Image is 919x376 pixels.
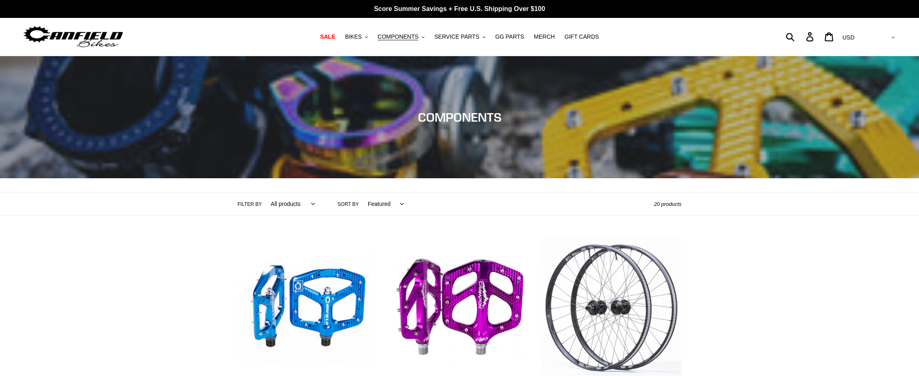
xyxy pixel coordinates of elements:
a: MERCH [530,31,559,42]
span: SERVICE PARTS [434,33,479,40]
button: COMPONENTS [374,31,429,42]
span: MERCH [534,33,555,40]
button: SERVICE PARTS [430,31,489,42]
label: Sort by [338,201,359,208]
label: Filter by [237,201,262,208]
img: Canfield Bikes [22,24,124,50]
span: SALE [320,33,335,40]
span: BIKES [345,33,362,40]
a: GG PARTS [491,31,528,42]
span: COMPONENTS [378,33,418,40]
a: SALE [316,31,339,42]
input: Search [790,28,811,46]
span: GG PARTS [495,33,524,40]
button: BIKES [341,31,372,42]
a: GIFT CARDS [561,31,603,42]
span: COMPONENTS [418,110,501,125]
span: 20 products [654,201,682,207]
span: GIFT CARDS [565,33,599,40]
